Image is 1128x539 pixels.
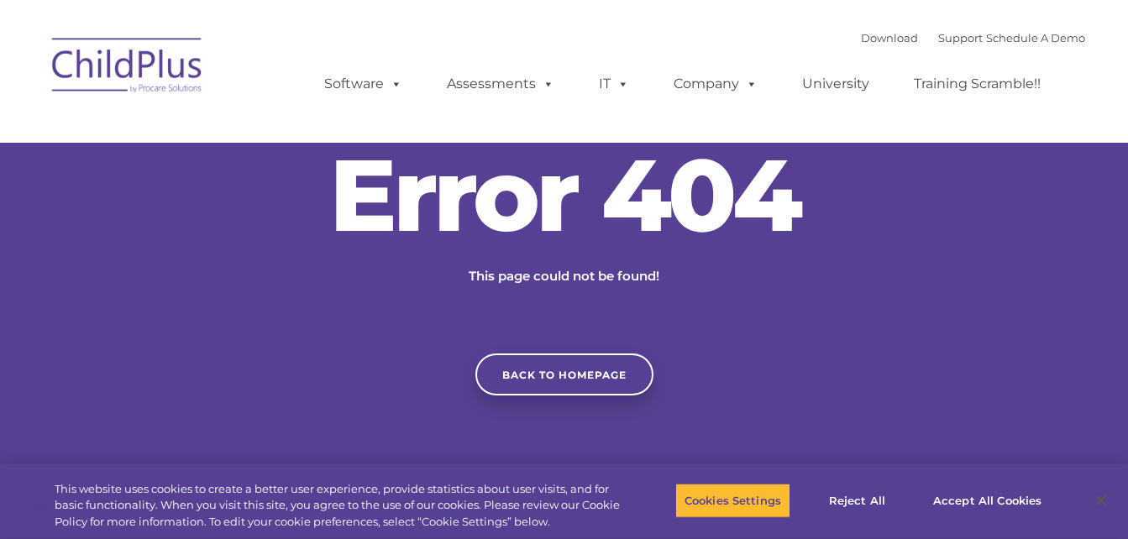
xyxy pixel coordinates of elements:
[388,266,741,286] p: This page could not be found!
[582,67,646,101] a: IT
[785,67,886,101] a: University
[861,31,918,44] a: Download
[675,483,790,518] button: Cookies Settings
[44,26,212,110] img: ChildPlus by Procare Solutions
[924,483,1051,518] button: Accept All Cookies
[897,67,1057,101] a: Training Scramble!!
[55,481,621,531] div: This website uses cookies to create a better user experience, provide statistics about user visit...
[986,31,1085,44] a: Schedule A Demo
[312,144,816,245] h2: Error 404
[805,483,910,518] button: Reject All
[430,67,571,101] a: Assessments
[307,67,419,101] a: Software
[1083,482,1120,519] button: Close
[475,353,653,395] a: Back to homepage
[938,31,983,44] a: Support
[861,31,1085,44] font: |
[657,67,774,101] a: Company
